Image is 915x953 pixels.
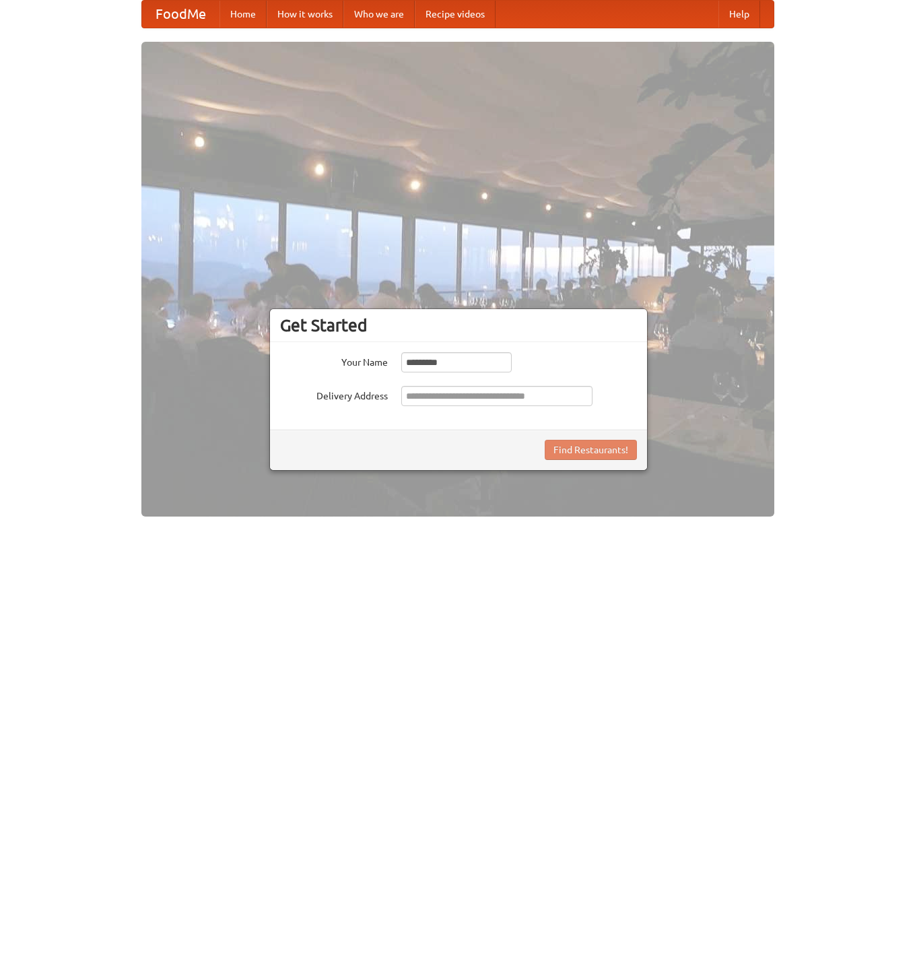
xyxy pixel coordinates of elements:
[718,1,760,28] a: Help
[267,1,343,28] a: How it works
[219,1,267,28] a: Home
[142,1,219,28] a: FoodMe
[343,1,415,28] a: Who we are
[280,352,388,369] label: Your Name
[280,386,388,403] label: Delivery Address
[415,1,496,28] a: Recipe videos
[545,440,637,460] button: Find Restaurants!
[280,315,637,335] h3: Get Started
